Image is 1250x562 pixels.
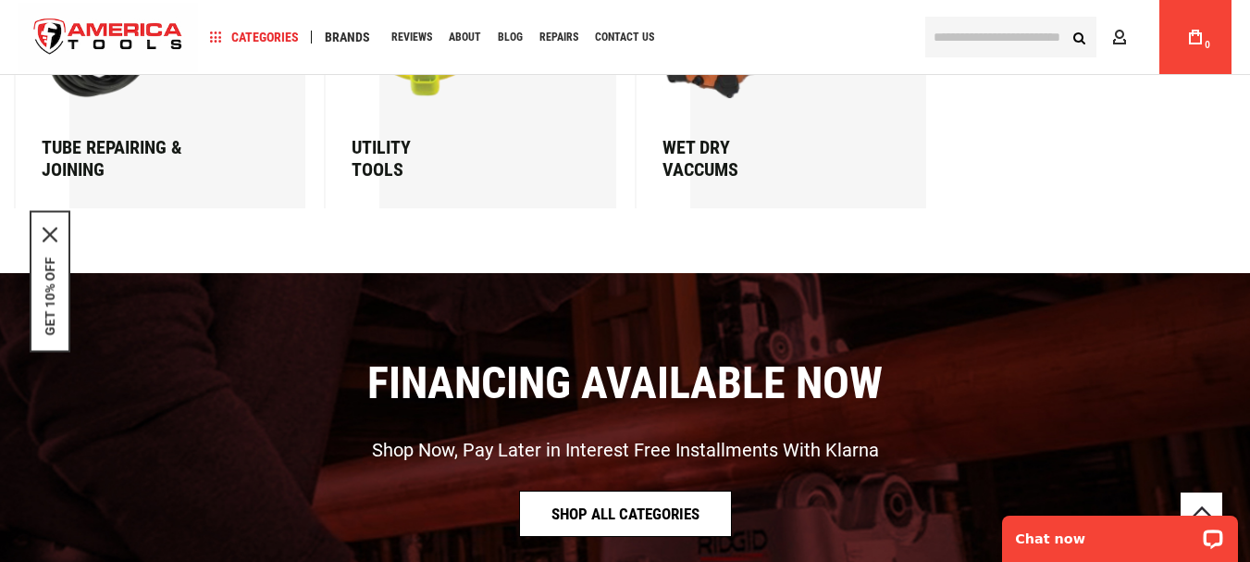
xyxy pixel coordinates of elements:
[519,491,732,537] a: Shop All Categories
[325,31,370,44] span: Brands
[1205,40,1210,50] span: 0
[43,227,57,242] svg: close icon
[1061,19,1096,55] button: Search
[316,25,378,50] a: Brands
[587,25,662,50] a: Contact Us
[595,31,654,43] span: Contact Us
[372,437,879,463] div: Shop Now, Pay Later in Interest Free Installments With Klarna
[210,31,299,44] span: Categories
[19,3,198,72] img: America Tools
[440,25,489,50] a: About
[449,31,481,43] span: About
[662,136,840,181] div: Wet Dry Vaccums
[43,227,57,242] button: Close
[489,25,531,50] a: Blog
[383,25,440,50] a: Reviews
[539,31,578,43] span: Repairs
[19,3,198,72] a: store logo
[498,31,523,43] span: Blog
[990,504,1250,562] iframe: LiveChat chat widget
[14,356,1236,409] div: Financing Available Now
[202,25,307,50] a: Categories
[391,31,432,43] span: Reviews
[352,136,529,181] div: Utility Tools
[42,136,219,181] div: Tube Repairing & Joining
[531,25,587,50] a: Repairs
[43,256,57,335] button: GET 10% OFF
